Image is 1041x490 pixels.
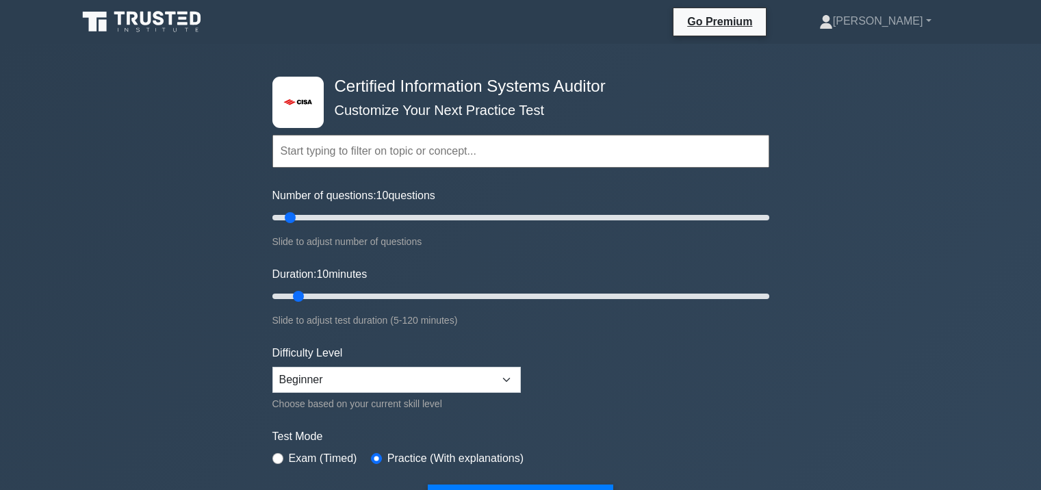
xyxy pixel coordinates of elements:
label: Difficulty Level [272,345,343,361]
label: Duration: minutes [272,266,368,283]
label: Number of questions: questions [272,188,435,204]
label: Test Mode [272,428,769,445]
span: 10 [376,190,389,201]
input: Start typing to filter on topic or concept... [272,135,769,168]
h4: Certified Information Systems Auditor [329,77,702,96]
a: [PERSON_NAME] [786,8,964,35]
a: Go Premium [679,13,760,30]
div: Choose based on your current skill level [272,396,521,412]
div: Slide to adjust test duration (5-120 minutes) [272,312,769,328]
label: Exam (Timed) [289,450,357,467]
label: Practice (With explanations) [387,450,524,467]
div: Slide to adjust number of questions [272,233,769,250]
span: 10 [316,268,329,280]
